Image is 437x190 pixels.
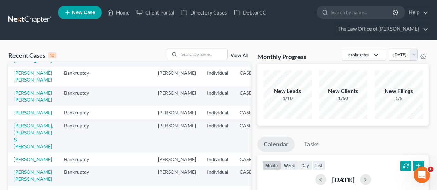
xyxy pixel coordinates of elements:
[332,176,355,183] h2: [DATE]
[331,6,394,19] input: Search by name...
[59,86,102,106] td: Bankruptcy
[179,49,227,59] input: Search by name...
[178,6,231,19] a: Directory Cases
[348,52,369,58] div: Bankruptcy
[234,119,268,153] td: CASB
[263,95,312,102] div: 1/10
[14,90,52,103] a: [PERSON_NAME] [PERSON_NAME]
[234,67,268,86] td: CASB
[414,167,430,183] iframe: Intercom live chat
[59,67,102,86] td: Bankruptcy
[375,87,423,95] div: New Filings
[202,153,234,165] td: Individual
[104,6,133,19] a: Home
[14,110,52,115] a: [PERSON_NAME]
[59,119,102,153] td: Bankruptcy
[262,161,281,170] button: month
[152,67,202,86] td: [PERSON_NAME]
[152,106,202,119] td: [PERSON_NAME]
[202,166,234,186] td: Individual
[14,70,52,83] a: [PERSON_NAME] [PERSON_NAME]
[152,153,202,165] td: [PERSON_NAME]
[298,137,325,152] a: Tasks
[8,51,56,59] div: Recent Cases
[59,166,102,186] td: Bankruptcy
[202,86,234,106] td: Individual
[375,95,423,102] div: 1/5
[202,67,234,86] td: Individual
[152,166,202,186] td: [PERSON_NAME]
[319,95,367,102] div: 1/50
[405,6,428,19] a: Help
[14,50,52,63] a: [PERSON_NAME] [PERSON_NAME]
[231,53,248,58] a: View All
[14,123,53,149] a: [PERSON_NAME], [PERSON_NAME] & [PERSON_NAME]
[202,119,234,153] td: Individual
[234,86,268,106] td: CASB
[59,153,102,165] td: Bankruptcy
[234,153,268,165] td: CASB
[263,87,312,95] div: New Leads
[334,23,428,35] a: The Law Office of [PERSON_NAME]
[257,137,295,152] a: Calendar
[234,106,268,119] td: CASB
[298,161,312,170] button: day
[152,119,202,153] td: [PERSON_NAME]
[48,52,56,58] div: 15
[319,87,367,95] div: New Clients
[202,106,234,119] td: Individual
[428,167,433,172] span: 1
[281,161,298,170] button: week
[59,106,102,119] td: Bankruptcy
[14,156,52,162] a: [PERSON_NAME]
[312,161,325,170] button: list
[14,169,52,182] a: [PERSON_NAME] [PERSON_NAME]
[133,6,178,19] a: Client Portal
[234,166,268,186] td: CASB
[152,86,202,106] td: [PERSON_NAME]
[257,53,306,61] h3: Monthly Progress
[231,6,270,19] a: DebtorCC
[72,10,95,15] span: New Case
